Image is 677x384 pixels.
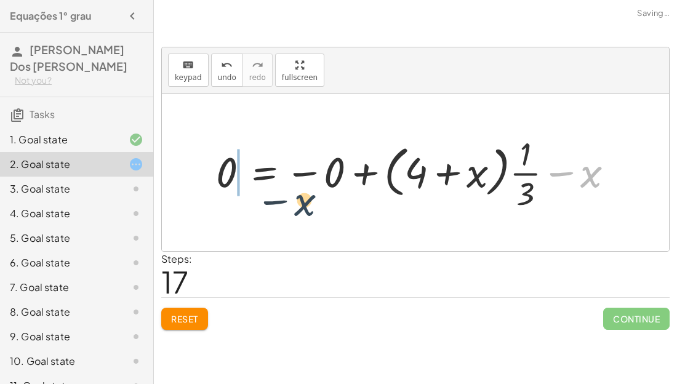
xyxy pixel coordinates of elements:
[161,263,188,300] span: 17
[15,74,143,87] div: Not you?
[129,182,143,196] i: Task not started.
[249,73,266,82] span: redo
[242,54,273,87] button: redoredo
[129,280,143,295] i: Task not started.
[252,58,263,73] i: redo
[129,329,143,344] i: Task not started.
[10,182,109,196] div: 3. Goal state
[182,58,194,73] i: keyboard
[161,308,208,330] button: Reset
[168,54,209,87] button: keyboardkeypad
[221,58,233,73] i: undo
[10,231,109,246] div: 5. Goal state
[129,305,143,319] i: Task not started.
[10,280,109,295] div: 7. Goal state
[10,42,127,73] span: [PERSON_NAME] Dos [PERSON_NAME]
[10,206,109,221] div: 4. Goal state
[10,255,109,270] div: 6. Goal state
[282,73,318,82] span: fullscreen
[211,54,243,87] button: undoundo
[129,231,143,246] i: Task not started.
[10,329,109,344] div: 9. Goal state
[161,252,192,265] label: Steps:
[10,9,91,23] h4: Equações 1° grau
[129,206,143,221] i: Task not started.
[175,73,202,82] span: keypad
[10,305,109,319] div: 8. Goal state
[275,54,324,87] button: fullscreen
[129,132,143,147] i: Task finished and correct.
[218,73,236,82] span: undo
[30,108,55,121] span: Tasks
[637,7,670,20] span: Saving…
[129,354,143,369] i: Task not started.
[129,255,143,270] i: Task not started.
[10,132,109,147] div: 1. Goal state
[171,313,198,324] span: Reset
[10,354,109,369] div: 10. Goal state
[129,157,143,172] i: Task started.
[10,157,109,172] div: 2. Goal state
